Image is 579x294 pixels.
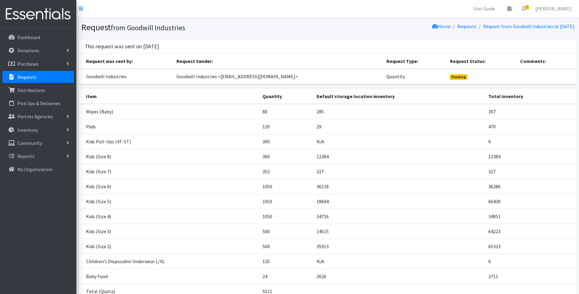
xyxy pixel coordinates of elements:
[259,239,313,254] td: 500
[2,4,74,24] img: HumanEssentials
[259,134,313,149] td: 300
[485,224,577,239] td: 64223
[468,2,500,15] a: User Guide
[313,224,485,239] td: 14515
[485,164,577,179] td: 327
[259,254,313,269] td: 125
[79,104,259,119] td: Wipes (Baby)
[111,23,185,32] small: from Goodwill Industries
[79,164,259,179] td: Kids (Size 7)
[383,54,447,69] th: Request Type:
[485,194,577,209] td: 66430
[383,69,447,84] td: Quantity
[17,113,53,119] p: Partner Agencies
[313,239,485,254] td: 35913
[313,119,485,134] td: 29
[485,89,577,104] th: Total Inventory
[516,54,577,69] th: Comments:
[17,127,38,133] p: Inventory
[85,43,159,50] h3: This request was sent on [DATE]
[17,47,39,53] p: Donations
[313,209,485,224] td: 34716
[17,74,37,80] p: Requests
[530,2,577,15] a: [PERSON_NAME]
[313,194,485,209] td: 18694
[259,89,313,104] th: Quantity
[173,69,383,84] td: Goodwill Industries <[EMAIL_ADDRESS][DOMAIN_NAME]>
[457,23,476,29] a: Requests
[485,134,577,149] td: 0
[79,239,259,254] td: Kids (Size 2)
[485,179,577,194] td: 36286
[516,2,530,15] a: 5
[313,149,485,164] td: 12384
[259,224,313,239] td: 500
[259,209,313,224] td: 1050
[79,254,259,269] td: Children's Disposable Underwear L/XL
[485,104,577,119] td: 307
[79,54,173,69] th: Request was sent by:
[17,140,42,146] p: Community
[79,69,173,84] td: Goodwill Industries
[483,23,574,29] a: Request from Goodwill Industries at [DATE]
[313,104,485,119] td: 285
[2,31,74,43] a: Dashboard
[259,194,313,209] td: 1050
[485,239,577,254] td: 65323
[259,104,313,119] td: 80
[2,84,74,96] a: Distributions
[313,254,485,269] td: N/A
[17,87,45,93] p: Distributions
[2,58,74,70] a: Purchases
[485,119,577,134] td: 470
[485,254,577,269] td: 0
[485,269,577,284] td: 2711
[313,164,485,179] td: 327
[79,119,259,134] td: Pads
[17,61,39,67] p: Purchases
[2,150,74,162] a: Reports
[173,54,383,69] th: Request Sender:
[79,179,259,194] td: Kids (Size 6)
[17,153,34,159] p: Reports
[2,124,74,136] a: Inventory
[432,23,451,29] a: Home
[17,34,40,40] p: Dashboard
[450,74,467,80] span: Pending
[313,179,485,194] td: 36118
[79,194,259,209] td: Kids (Size 5)
[313,269,485,284] td: 2626
[485,149,577,164] td: 12384
[259,149,313,164] td: 360
[79,269,259,284] td: Baby Food
[79,224,259,239] td: Kids (Size 3)
[259,119,313,134] td: 120
[313,89,485,104] th: Default storage location inventory
[79,89,259,104] th: Item
[81,22,326,33] h1: Request
[2,110,74,123] a: Partner Agencies
[2,137,74,149] a: Community
[2,163,74,175] a: My Organization
[17,166,52,172] p: My Organization
[79,149,259,164] td: Kids (Size 8)
[446,54,516,69] th: Request Status:
[259,164,313,179] td: 352
[2,97,74,109] a: Pick Ups & Deliveries
[79,134,259,149] td: Kids Pull-Ups (4T-5T)
[485,209,577,224] td: 34951
[79,209,259,224] td: Kids (Size 4)
[17,100,60,106] p: Pick Ups & Deliveries
[259,269,313,284] td: 24
[2,71,74,83] a: Requests
[259,179,313,194] td: 1050
[313,134,485,149] td: N/A
[525,5,529,9] span: 5
[2,44,74,57] a: Donations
